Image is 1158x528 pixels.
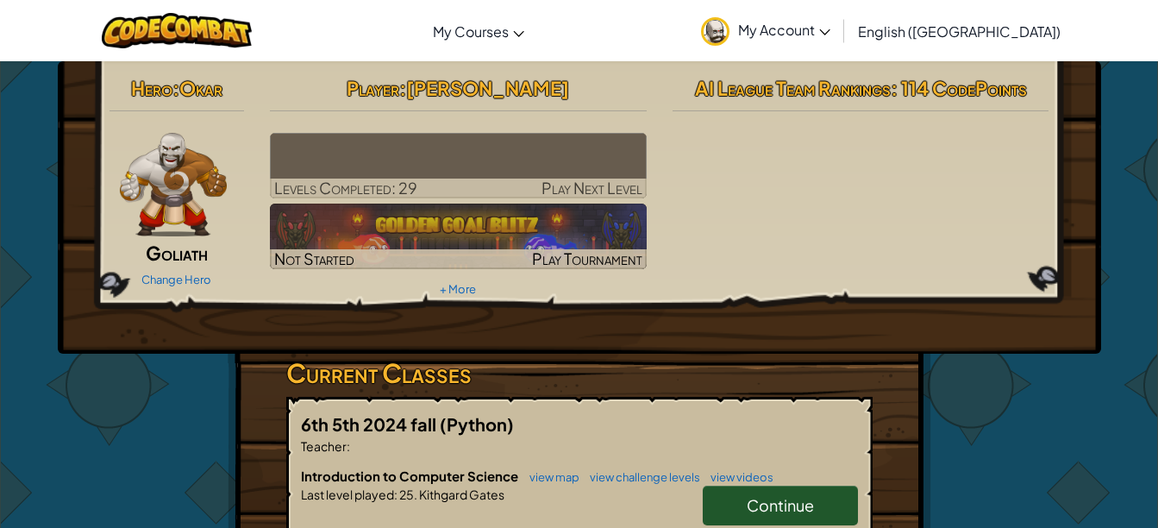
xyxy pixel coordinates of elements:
[141,273,211,286] a: Change Hero
[433,22,509,41] span: My Courses
[692,3,839,58] a: My Account
[440,413,514,435] span: (Python)
[849,8,1069,54] a: English ([GEOGRAPHIC_DATA])
[891,76,1027,100] span: : 114 CodePoints
[102,13,253,48] img: CodeCombat logo
[301,468,521,484] span: Introduction to Computer Science
[858,22,1061,41] span: English ([GEOGRAPHIC_DATA])
[301,487,394,502] span: Last level played
[532,248,642,268] span: Play Tournament
[301,413,440,435] span: 6th 5th 2024 fall
[347,76,399,100] span: Player
[146,241,208,265] span: Goliath
[274,178,417,198] span: Levels Completed: 29
[394,487,397,502] span: :
[131,76,172,100] span: Hero
[581,470,700,484] a: view challenge levels
[695,76,891,100] span: AI League Team Rankings
[270,204,647,269] a: Not StartedPlay Tournament
[179,76,222,100] span: Okar
[120,133,228,236] img: goliath-pose.png
[172,76,179,100] span: :
[747,495,814,515] span: Continue
[399,76,406,100] span: :
[417,487,504,502] span: Kithgard Gates
[301,438,347,454] span: Teacher
[738,21,830,39] span: My Account
[521,470,579,484] a: view map
[286,354,873,393] h3: Current Classes
[541,178,642,198] span: Play Next Level
[424,8,533,54] a: My Courses
[440,282,476,296] a: + More
[270,204,647,269] img: Golden Goal
[702,470,773,484] a: view videos
[274,248,354,268] span: Not Started
[701,17,729,46] img: avatar
[347,438,350,454] span: :
[270,133,647,198] a: Play Next Level
[397,487,417,502] span: 25.
[406,76,569,100] span: [PERSON_NAME]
